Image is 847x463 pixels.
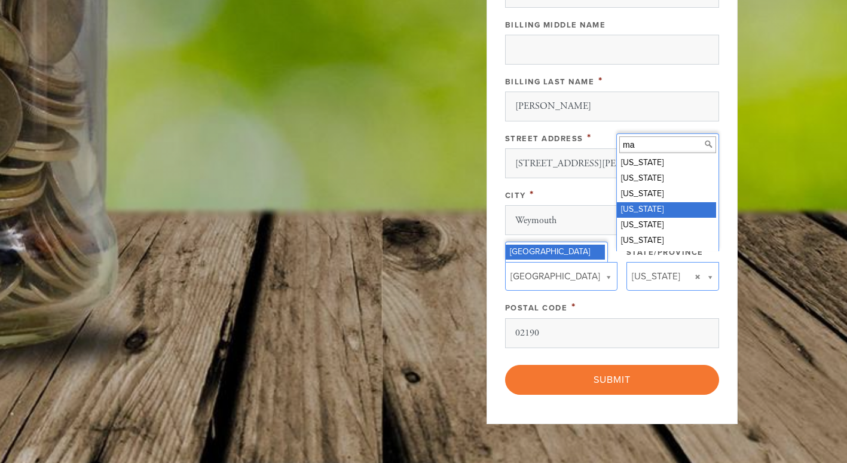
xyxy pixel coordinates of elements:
[617,156,716,171] div: [US_STATE]
[617,218,716,233] div: [US_STATE]
[506,245,605,260] div: [GEOGRAPHIC_DATA]
[617,187,716,202] div: [US_STATE]
[617,202,716,218] div: [US_STATE]
[617,171,716,187] div: [US_STATE]
[617,233,716,249] div: [US_STATE]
